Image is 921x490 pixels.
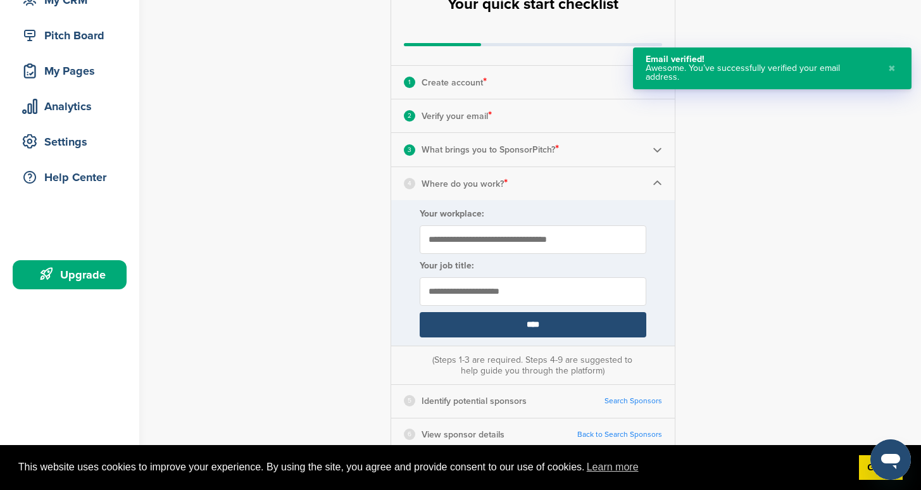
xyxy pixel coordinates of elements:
[653,179,662,188] img: Checklist arrow 1
[404,144,415,156] div: 3
[19,24,127,47] div: Pitch Board
[422,141,559,158] p: What brings you to SponsorPitch?
[420,208,646,219] label: Your workplace:
[13,127,127,156] a: Settings
[404,178,415,189] div: 4
[420,260,646,271] label: Your job title:
[19,130,127,153] div: Settings
[605,396,662,406] a: Search Sponsors
[13,260,127,289] a: Upgrade
[885,55,899,82] button: Close
[13,92,127,121] a: Analytics
[422,427,504,443] p: View sponsor details
[653,145,662,154] img: Checklist arrow 2
[585,458,641,477] a: learn more about cookies
[19,60,127,82] div: My Pages
[646,64,875,82] div: Awesome. You’ve successfully verified your email address.
[422,175,508,192] p: Where do you work?
[13,163,127,192] a: Help Center
[646,55,875,64] div: Email verified!
[19,166,127,189] div: Help Center
[422,74,487,91] p: Create account
[404,395,415,406] div: 5
[429,355,636,376] div: (Steps 1-3 are required. Steps 4-9 are suggested to help guide you through the platform)
[422,393,527,409] p: Identify potential sponsors
[577,430,662,439] a: Back to Search Sponsors
[19,95,127,118] div: Analytics
[404,110,415,122] div: 2
[870,439,911,480] iframe: Button to launch messaging window
[13,21,127,50] a: Pitch Board
[19,263,127,286] div: Upgrade
[422,108,492,124] p: Verify your email
[404,429,415,440] div: 6
[13,56,127,85] a: My Pages
[859,455,903,481] a: dismiss cookie message
[18,458,849,477] span: This website uses cookies to improve your experience. By using the site, you agree and provide co...
[404,77,415,88] div: 1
